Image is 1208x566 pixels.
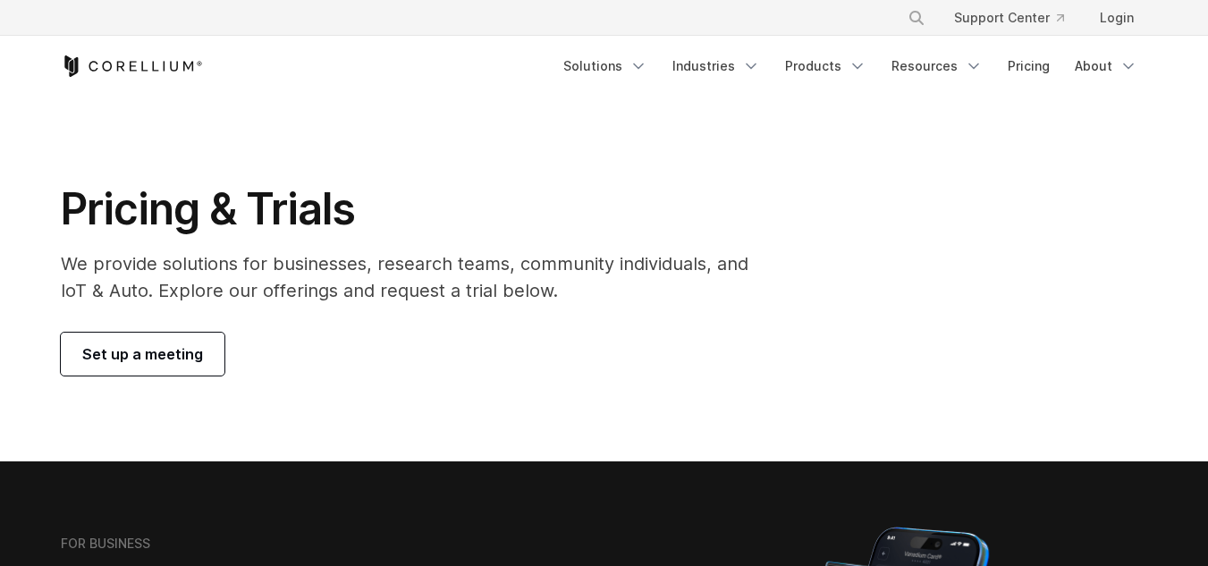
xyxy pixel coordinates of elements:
[61,333,224,376] a: Set up a meeting
[61,250,773,304] p: We provide solutions for businesses, research teams, community individuals, and IoT & Auto. Explo...
[1086,2,1148,34] a: Login
[662,50,771,82] a: Industries
[774,50,877,82] a: Products
[82,343,203,365] span: Set up a meeting
[553,50,1148,82] div: Navigation Menu
[61,55,203,77] a: Corellium Home
[1064,50,1148,82] a: About
[61,536,150,552] h6: FOR BUSINESS
[61,182,773,236] h1: Pricing & Trials
[881,50,993,82] a: Resources
[900,2,933,34] button: Search
[940,2,1078,34] a: Support Center
[886,2,1148,34] div: Navigation Menu
[553,50,658,82] a: Solutions
[997,50,1060,82] a: Pricing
